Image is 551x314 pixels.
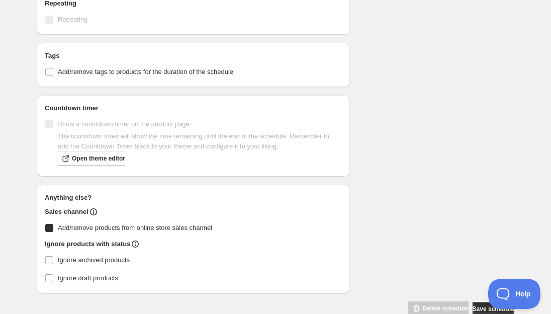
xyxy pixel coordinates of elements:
h2: Ignore products with status [45,239,130,249]
a: Open theme editor [58,151,125,166]
span: Add/remove products from online store sales channel [58,224,212,231]
h2: Anything else? [45,193,342,203]
span: Repeating [58,16,87,23]
span: Add/remove tags to products for the duration of the schedule [58,68,233,75]
p: The countdown timer will show the time remaining until the end of the schedule. Remember to add t... [58,131,342,151]
iframe: Toggle Customer Support [488,279,541,309]
span: Save schedule [473,305,514,313]
span: Show a countdown timer on the product page [58,120,190,128]
h2: Countdown timer [45,103,342,113]
span: Ignore archived products [58,256,130,264]
span: Open theme editor [72,154,125,163]
h2: Tags [45,51,342,61]
h2: Sales channel [45,207,88,217]
span: Ignore draft products [58,274,118,282]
